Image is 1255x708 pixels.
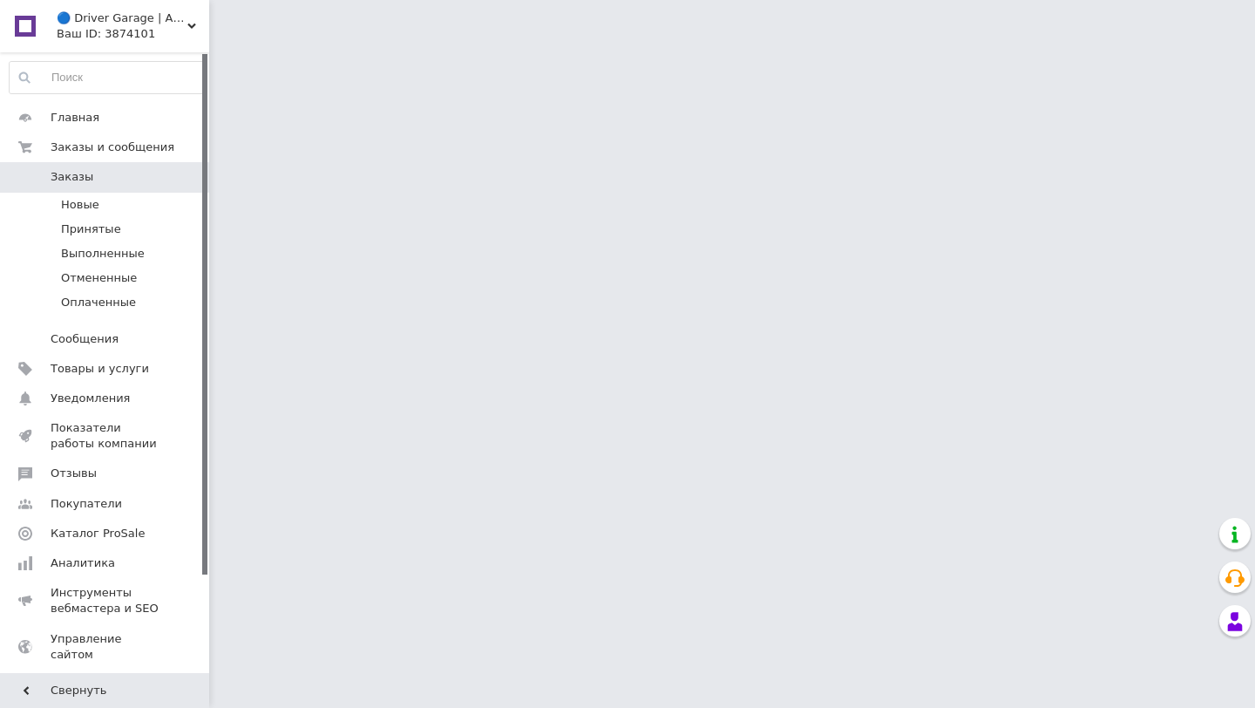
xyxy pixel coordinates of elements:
[61,246,145,262] span: Выполненные
[57,10,187,26] span: 🔵 Driver Garage | Автотовары для тюнинга
[51,331,119,347] span: Сообщения
[51,585,161,616] span: Инструменты вебмастера и SEO
[51,631,161,663] span: Управление сайтом
[57,26,209,42] div: Ваш ID: 3874101
[61,295,136,310] span: Оплаченные
[51,420,161,452] span: Показатели работы компании
[61,221,121,237] span: Принятые
[51,496,122,512] span: Покупатели
[51,169,93,185] span: Заказы
[51,555,115,571] span: Аналитика
[51,466,97,481] span: Отзывы
[10,62,205,93] input: Поиск
[51,526,145,541] span: Каталог ProSale
[61,197,99,213] span: Новые
[51,140,174,155] span: Заказы и сообщения
[61,270,137,286] span: Отмененные
[51,391,130,406] span: Уведомления
[51,361,149,377] span: Товары и услуги
[51,110,99,126] span: Главная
